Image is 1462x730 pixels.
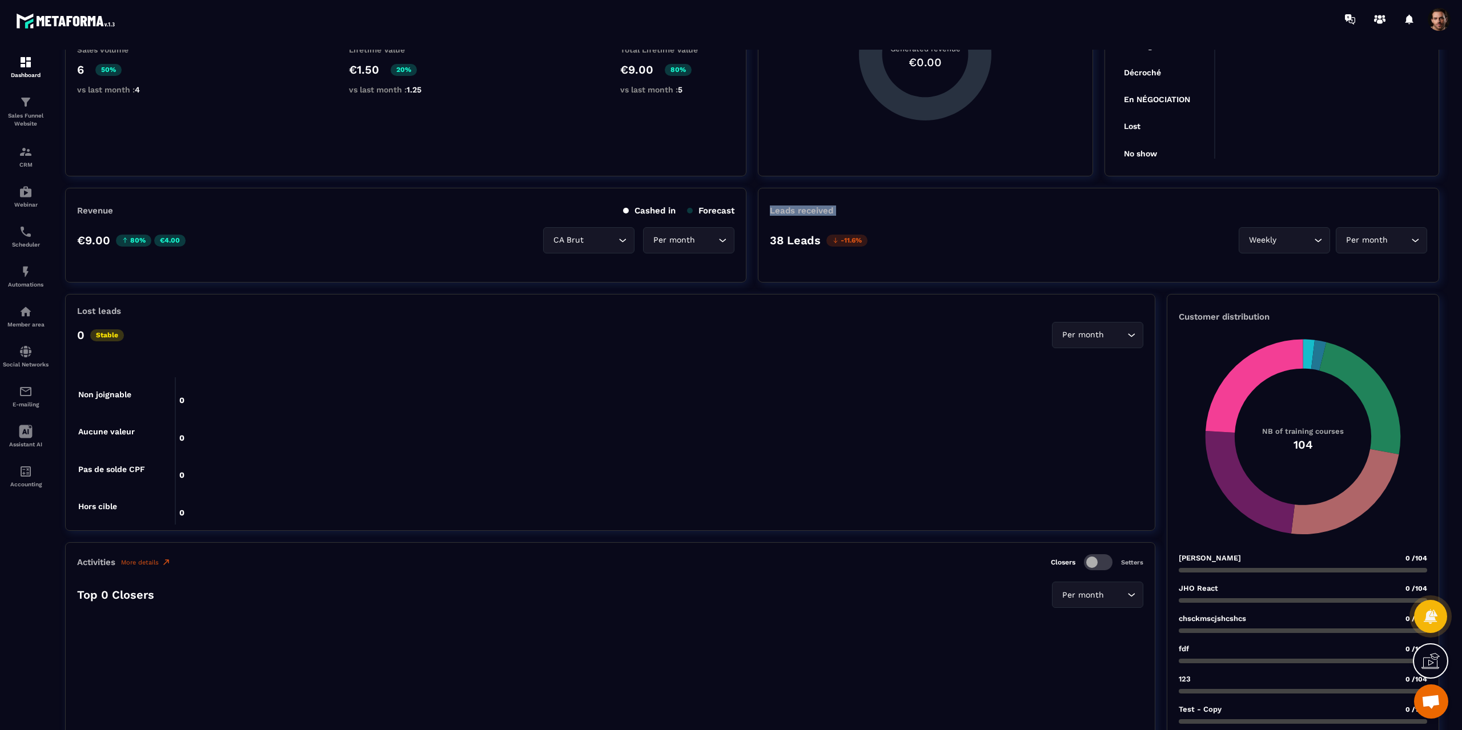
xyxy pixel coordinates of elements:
img: automations [19,185,33,199]
p: €9.00 [77,233,110,247]
p: Sales volume [77,45,191,54]
p: [PERSON_NAME] [1179,554,1241,562]
input: Search for option [697,234,716,247]
p: vs last month : [349,85,463,94]
span: Per month [1343,234,1390,247]
p: Cashed in [623,205,676,216]
p: chsckmscjshcshcs [1179,614,1246,623]
p: 6 [77,63,84,76]
img: social-network [19,345,33,358]
p: €1.50 [349,63,379,76]
p: JHO React [1179,584,1218,592]
p: -11.6% [826,235,867,247]
p: E-mailing [3,401,49,408]
p: Assistant AI [3,441,49,447]
p: Social Networks [3,361,49,368]
p: CRM [3,162,49,168]
img: narrow-up-right-o.6b7c60e2.svg [162,558,171,567]
img: email [19,385,33,398]
img: scheduler [19,225,33,239]
p: Stable [90,329,124,341]
p: Total Lifetime Value [620,45,734,54]
p: Sales Funnel Website [3,112,49,128]
span: Per month [1059,589,1106,602]
tspan: Non joignable [78,390,131,400]
img: automations [19,305,33,318]
img: formation [19,55,33,69]
img: formation [19,145,33,159]
a: More details [121,558,171,567]
tspan: Pas de solde CPF [78,465,145,474]
a: formationformationDashboard [3,47,49,87]
p: Member area [3,321,49,328]
p: Lifetime Value [349,45,463,54]
a: automationsautomationsMember area [3,296,49,336]
a: formationformationSales Funnel Website [3,87,49,136]
p: 80% [116,235,151,247]
p: Setters [1121,559,1143,566]
tspan: Hors cible [78,502,117,511]
p: Top 0 Closers [77,588,154,602]
tspan: Décroché [1124,68,1161,77]
a: formationformationCRM [3,136,49,176]
p: 50% [95,64,122,76]
p: Activities [77,557,115,567]
img: accountant [19,465,33,478]
p: Accounting [3,481,49,487]
p: vs last month : [620,85,734,94]
p: Lost leads [77,306,121,316]
span: 1.25 [407,85,421,94]
input: Search for option [1279,234,1311,247]
span: 0 /104 [1405,615,1427,623]
p: 0 [77,328,85,342]
p: 38 Leads [770,233,821,247]
div: Search for option [1052,582,1143,608]
a: accountantaccountantAccounting [3,456,49,496]
p: Test - Copy [1179,705,1222,713]
p: Webinar [3,201,49,208]
input: Search for option [1390,234,1408,247]
p: Revenue [77,205,113,216]
p: 20% [391,64,417,76]
span: 4 [135,85,140,94]
div: Search for option [1336,227,1427,253]
a: Assistant AI [3,416,49,456]
img: logo [16,10,119,31]
p: fdf [1179,644,1189,653]
span: 5 [678,85,682,94]
p: Closers [1051,558,1075,566]
p: Forecast [687,205,734,216]
p: vs last month : [77,85,191,94]
a: automationsautomationsWebinar [3,176,49,216]
a: automationsautomationsAutomations [3,256,49,296]
div: Open chat [1414,684,1448,719]
div: Search for option [1052,322,1143,348]
p: Automations [3,281,49,288]
span: Per month [650,234,697,247]
span: 0 /104 [1405,705,1427,713]
a: schedulerschedulerScheduler [3,216,49,256]
img: automations [19,265,33,279]
p: Customer distribution [1179,312,1427,322]
p: €4.00 [154,235,186,247]
p: Leads received [770,205,833,216]
p: Dashboard [3,72,49,78]
div: Search for option [1239,227,1330,253]
a: emailemailE-mailing [3,376,49,416]
tspan: Lost [1124,122,1140,131]
img: formation [19,95,33,109]
span: 0 /104 [1405,645,1427,653]
input: Search for option [1106,329,1124,341]
p: Scheduler [3,241,49,248]
tspan: No show [1124,149,1158,158]
span: CA Brut [551,234,586,247]
div: Search for option [643,227,734,253]
tspan: Aucune valeur [78,427,135,436]
a: social-networksocial-networkSocial Networks [3,336,49,376]
p: 80% [665,64,692,76]
p: €9.00 [620,63,653,76]
span: Per month [1059,329,1106,341]
input: Search for option [1106,589,1124,602]
p: 123 [1179,675,1191,683]
span: 0 /104 [1405,675,1427,683]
